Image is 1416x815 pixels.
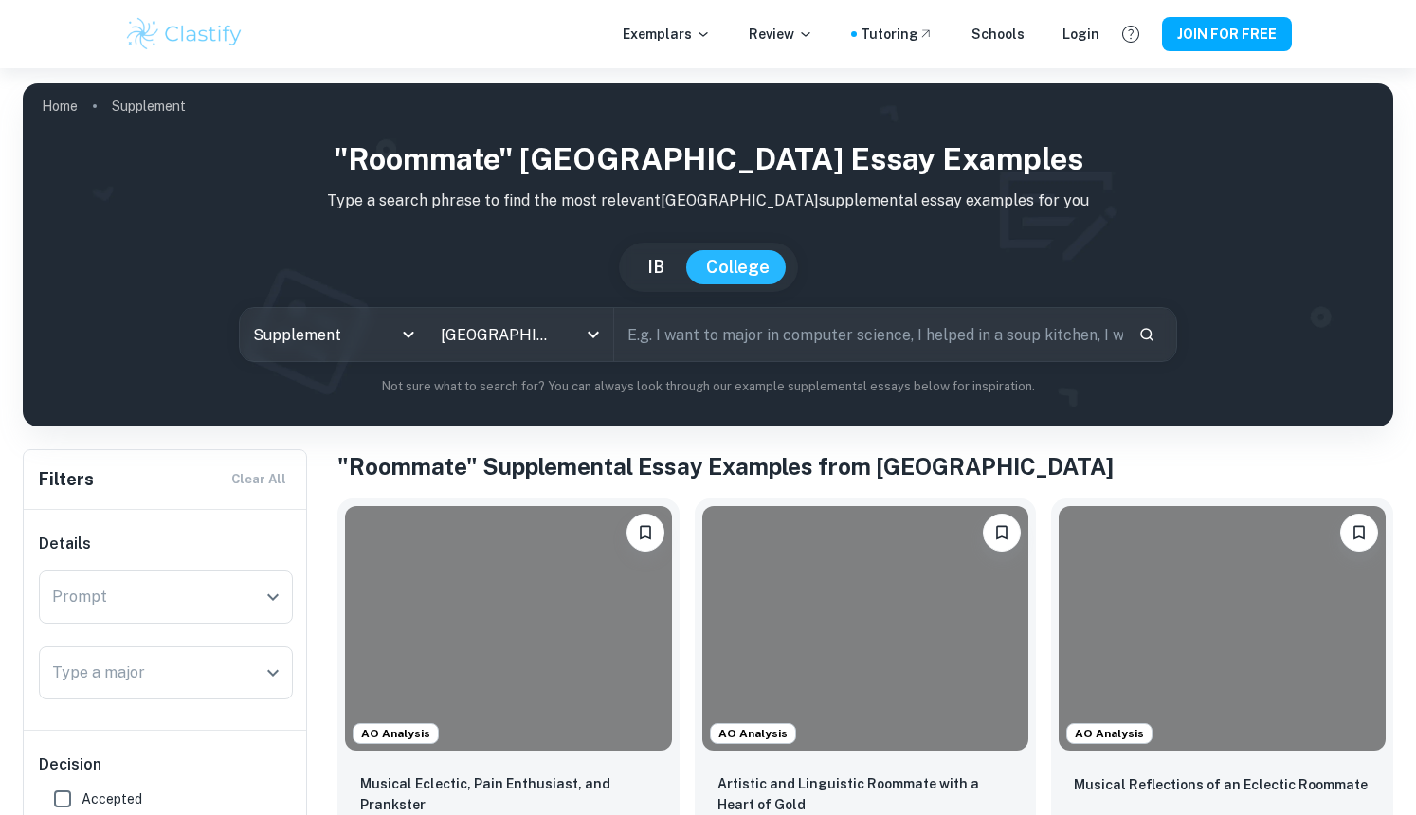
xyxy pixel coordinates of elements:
[39,466,94,493] h6: Filters
[1115,18,1147,50] button: Help and Feedback
[749,24,813,45] p: Review
[38,377,1378,396] p: Not sure what to search for? You can always look through our example supplemental essays below fo...
[861,24,934,45] a: Tutoring
[687,250,789,284] button: College
[626,514,664,552] button: Please log in to bookmark exemplars
[240,308,427,361] div: Supplement
[1162,17,1292,51] button: JOIN FOR FREE
[354,725,438,742] span: AO Analysis
[260,660,286,686] button: Open
[983,514,1021,552] button: Please log in to bookmark exemplars
[260,584,286,610] button: Open
[360,773,657,815] p: Musical Eclectic, Pain Enthusiast, and Prankster
[1062,24,1099,45] a: Login
[628,250,683,284] button: IB
[112,96,186,117] p: Supplement
[1074,774,1368,795] p: Musical Reflections of an Eclectic Roommate
[1131,318,1163,351] button: Search
[124,15,245,53] img: Clastify logo
[614,308,1123,361] input: E.g. I want to major in computer science, I helped in a soup kitchen, I want to join the debate t...
[39,753,293,776] h6: Decision
[23,83,1393,426] img: profile cover
[711,725,795,742] span: AO Analysis
[38,136,1378,182] h1: "Roommate" [GEOGRAPHIC_DATA] Essay Examples
[42,93,78,119] a: Home
[580,321,607,348] button: Open
[337,449,1393,483] h1: "Roommate" Supplemental Essay Examples from [GEOGRAPHIC_DATA]
[1067,725,1152,742] span: AO Analysis
[82,788,142,809] span: Accepted
[623,24,711,45] p: Exemplars
[38,190,1378,212] p: Type a search phrase to find the most relevant [GEOGRAPHIC_DATA] supplemental essay examples for you
[971,24,1025,45] a: Schools
[39,533,293,555] h6: Details
[1340,514,1378,552] button: Please log in to bookmark exemplars
[717,773,1014,815] p: Artistic and Linguistic Roommate with a Heart of Gold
